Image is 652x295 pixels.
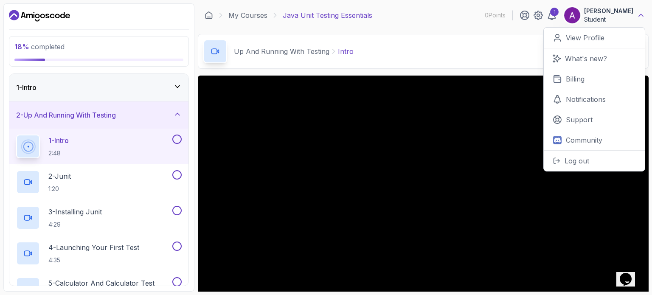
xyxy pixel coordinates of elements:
p: 1:20 [48,185,71,193]
a: What's new? [544,48,645,69]
a: Dashboard [9,9,70,22]
p: 2 - Junit [48,171,71,181]
p: [PERSON_NAME] [584,7,633,15]
a: Community [544,130,645,150]
h3: 2 - Up And Running With Testing [16,110,116,120]
a: Dashboard [205,11,213,20]
p: View Profile [566,33,604,43]
h3: 1 - Intro [16,82,37,93]
p: 4:35 [48,256,139,264]
p: Java Unit Testing Essentials [283,10,372,20]
p: Up And Running With Testing [234,46,329,56]
a: Support [544,110,645,130]
p: 1 - Intro [48,135,69,146]
img: user profile image [564,7,580,23]
p: 2:48 [48,149,69,157]
p: Student [584,15,633,24]
button: 2-Up And Running With Testing [9,101,188,129]
a: Billing [544,69,645,89]
span: completed [14,42,65,51]
p: Community [566,135,602,145]
p: What's new? [565,53,607,64]
iframe: chat widget [616,261,644,287]
button: 4-Launching Your First Test4:35 [16,242,182,265]
p: Intro [338,46,354,56]
button: 2-Junit1:20 [16,170,182,194]
button: 3-Installing Junit4:29 [16,206,182,230]
button: 1-Intro [9,74,188,101]
button: user profile image[PERSON_NAME]Student [564,7,645,24]
div: 1 [550,8,559,16]
button: 1-Intro2:48 [16,135,182,158]
p: 4:29 [48,220,102,229]
a: 1 [547,10,557,20]
span: 18 % [14,42,29,51]
a: My Courses [228,10,267,20]
p: 3 - Installing Junit [48,207,102,217]
p: Support [566,115,593,125]
button: Log out [544,150,645,171]
p: Log out [565,156,589,166]
a: Notifications [544,89,645,110]
p: 0 Points [485,11,506,20]
a: View Profile [544,28,645,48]
p: 5 - Calculator And Calculator Test [48,278,155,288]
p: Notifications [566,94,606,104]
p: 4 - Launching Your First Test [48,242,139,253]
p: Billing [566,74,585,84]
